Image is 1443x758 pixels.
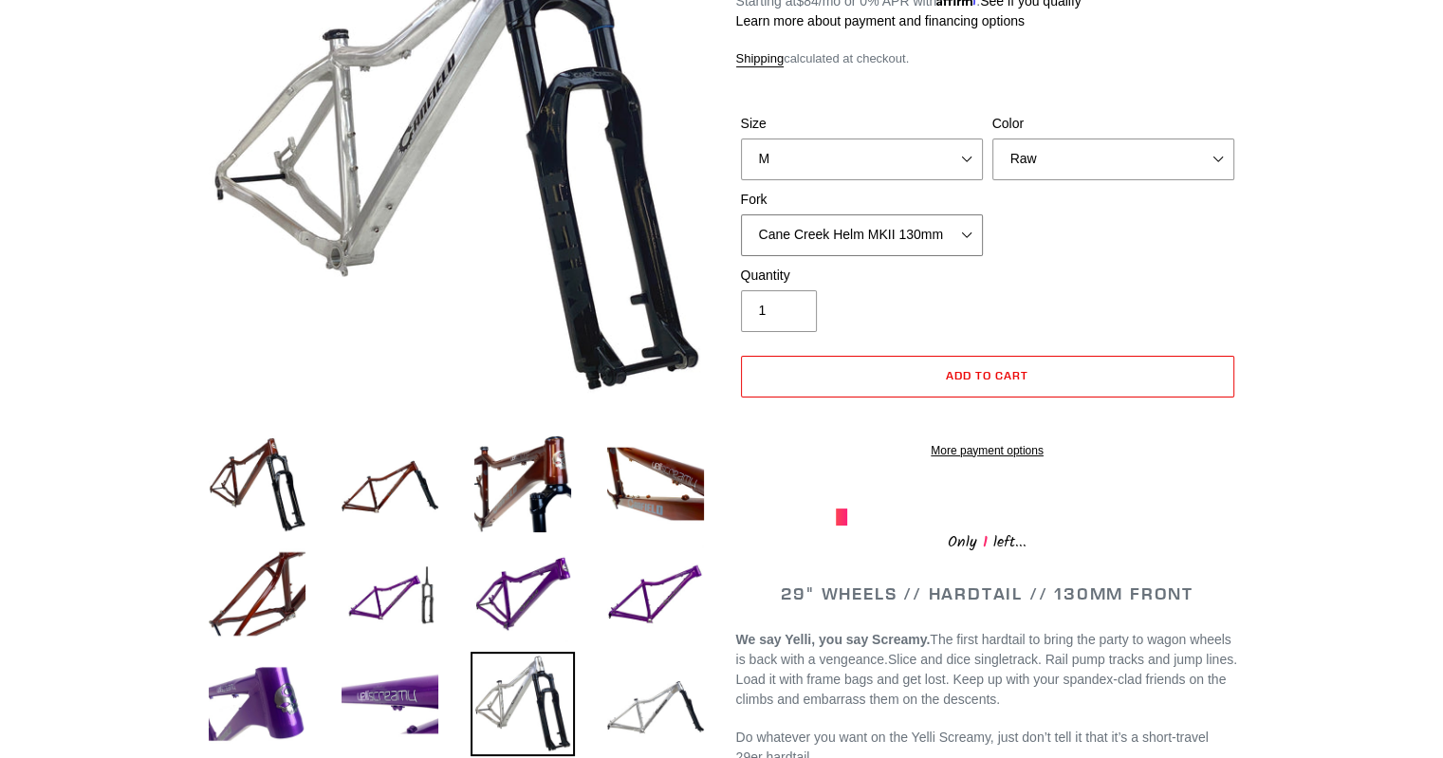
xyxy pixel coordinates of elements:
img: Load image into Gallery viewer, YELLI SCREAMY - Frame + Fork [603,652,708,756]
a: Learn more about payment and financing options [736,13,1025,28]
button: Add to cart [741,356,1234,397]
span: Add to cart [946,368,1028,382]
img: Load image into Gallery viewer, YELLI SCREAMY - Frame + Fork [205,432,309,536]
b: We say Yelli, you say Screamy. [736,632,931,647]
span: 29" WHEELS // HARDTAIL // 130MM FRONT [781,582,1193,604]
img: Load image into Gallery viewer, YELLI SCREAMY - Frame + Fork [338,652,442,756]
img: Load image into Gallery viewer, YELLI SCREAMY - Frame + Fork [205,542,309,646]
img: Load image into Gallery viewer, YELLI SCREAMY - Frame + Fork [603,432,708,536]
label: Size [741,114,983,134]
label: Quantity [741,266,983,286]
span: The first hardtail to bring the party to wagon wheels is back with a vengeance. [736,632,1231,667]
img: Load image into Gallery viewer, YELLI SCREAMY - Frame + Fork [471,542,575,646]
label: Color [992,114,1234,134]
div: Only left... [836,526,1139,555]
label: Fork [741,190,983,210]
img: Load image into Gallery viewer, YELLI SCREAMY - Frame + Fork [338,542,442,646]
img: Load image into Gallery viewer, YELLI SCREAMY - Frame + Fork [603,542,708,646]
img: Load image into Gallery viewer, YELLI SCREAMY - Frame + Fork [471,432,575,536]
p: Slice and dice singletrack. Rail pump tracks and jump lines. Load it with frame bags and get lost... [736,630,1239,710]
a: More payment options [741,442,1234,459]
span: 1 [977,530,993,554]
div: calculated at checkout. [736,49,1239,68]
img: Load image into Gallery viewer, YELLI SCREAMY - Frame + Fork [471,652,575,756]
a: Shipping [736,51,785,67]
img: Load image into Gallery viewer, YELLI SCREAMY - Frame + Fork [338,432,442,536]
img: Load image into Gallery viewer, YELLI SCREAMY - Frame + Fork [205,652,309,756]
